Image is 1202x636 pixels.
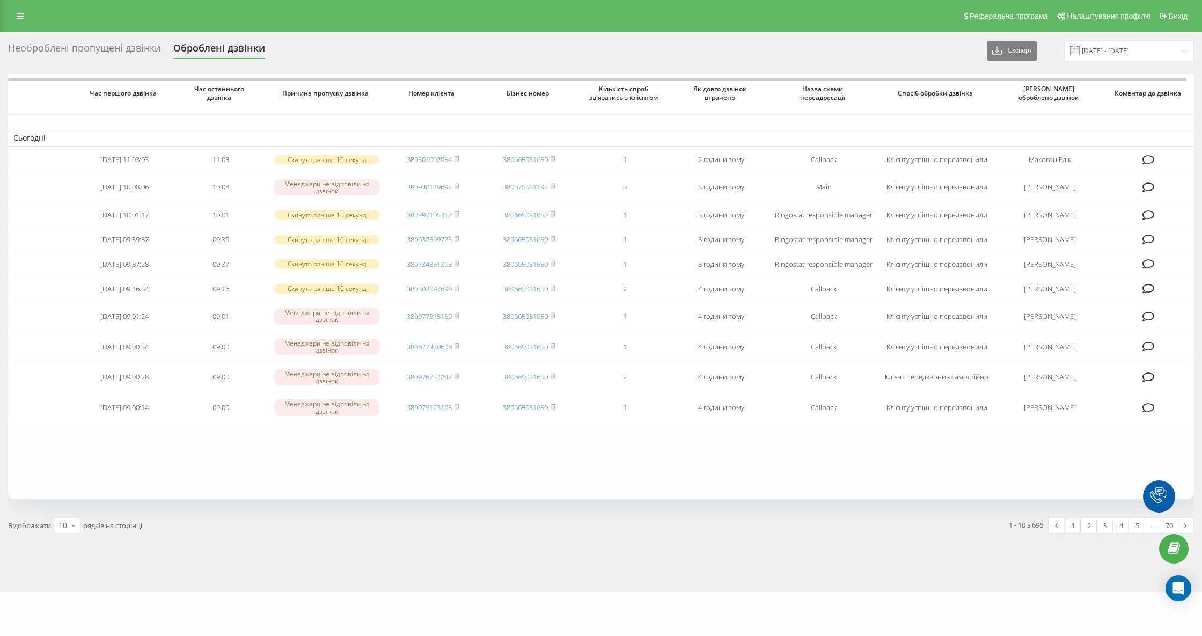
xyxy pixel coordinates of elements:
[173,277,269,300] td: 09:16
[995,253,1105,275] td: [PERSON_NAME]
[995,149,1105,171] td: Макогон Едік
[1129,518,1145,533] a: 5
[503,210,548,220] a: 380665031650
[769,363,878,391] td: Callback
[395,89,472,98] span: Номер клієнта
[577,277,673,300] td: 2
[173,253,269,275] td: 09:37
[77,333,173,361] td: [DATE] 09:00:34
[274,369,380,385] div: Менеджери не відповіли на дзвінок
[769,277,878,300] td: Callback
[279,89,374,98] span: Причина пропуску дзвінка
[490,89,567,98] span: Бізнес номер
[77,228,173,251] td: [DATE] 09:39:57
[274,259,380,268] div: Скинуто раніше 10 секунд
[503,311,548,321] a: 380665031650
[769,228,878,251] td: Ringostat responsible manager
[878,228,995,251] td: Клієнту успішно передзвонили
[1145,518,1161,533] div: …
[503,284,548,294] a: 380665031650
[577,333,673,361] td: 1
[995,393,1105,422] td: [PERSON_NAME]
[577,302,673,331] td: 1
[673,149,769,171] td: 2 години тому
[1009,520,1043,530] div: 1 - 10 з 696
[995,302,1105,331] td: [PERSON_NAME]
[173,302,269,331] td: 09:01
[769,302,878,331] td: Callback
[769,253,878,275] td: Ringostat responsible manager
[77,173,173,202] td: [DATE] 10:08:06
[577,228,673,251] td: 1
[274,284,380,293] div: Скинуто раніше 10 секунд
[173,173,269,202] td: 10:08
[83,521,142,530] span: рядків на сторінці
[769,203,878,226] td: Ringostat responsible manager
[673,393,769,422] td: 4 години тому
[407,155,452,164] a: 380501092054
[274,155,380,164] div: Скинуто раніше 10 секунд
[407,235,452,244] a: 380632599773
[577,253,673,275] td: 1
[8,130,1194,146] td: Сьогодні
[673,302,769,331] td: 4 години тому
[577,363,673,391] td: 2
[274,308,380,324] div: Менеджери не відповіли на дзвінок
[77,149,173,171] td: [DATE] 11:03:03
[779,85,868,101] span: Назва схеми переадресації
[889,89,984,98] span: Спосіб обробки дзвінка
[1161,518,1177,533] a: 70
[407,403,452,412] a: 380979123105
[407,210,452,220] a: 380997105317
[587,85,663,101] span: Кількість спроб зв'язатись з клієнтом
[274,210,380,220] div: Скинуто раніше 10 секунд
[173,393,269,422] td: 09:00
[1169,12,1188,20] span: Вихід
[173,333,269,361] td: 09:00
[274,339,380,355] div: Менеджери не відповіли на дзвінок
[503,372,548,382] a: 380665031650
[407,372,452,382] a: 380976757247
[577,173,673,202] td: 5
[683,85,759,101] span: Як довго дзвінок втрачено
[173,363,269,391] td: 09:00
[995,228,1105,251] td: [PERSON_NAME]
[995,203,1105,226] td: [PERSON_NAME]
[503,259,548,269] a: 380665031650
[673,277,769,300] td: 4 години тому
[407,311,452,321] a: 380977315159
[995,333,1105,361] td: [PERSON_NAME]
[673,333,769,361] td: 4 години тому
[182,85,259,101] span: Час останнього дзвінка
[878,277,995,300] td: Клієнту успішно передзвонили
[769,149,878,171] td: Callback
[274,235,380,244] div: Скинуто раніше 10 секунд
[274,179,380,195] div: Менеджери не відповіли на дзвінок
[995,277,1105,300] td: [PERSON_NAME]
[878,333,995,361] td: Клієнту успішно передзвонили
[878,393,995,422] td: Клієнту успішно передзвонили
[173,42,265,59] div: Оброблені дзвінки
[86,89,163,98] span: Час першого дзвінка
[673,253,769,275] td: 3 години тому
[769,173,878,202] td: Main
[58,520,67,531] div: 10
[878,302,995,331] td: Клієнту успішно передзвонили
[1067,12,1150,20] span: Налаштування профілю
[407,342,452,352] a: 380677370606
[77,253,173,275] td: [DATE] 09:37:28
[407,182,452,192] a: 380930119692
[503,155,548,164] a: 380665031650
[1097,518,1113,533] a: 3
[1113,518,1129,533] a: 4
[173,228,269,251] td: 09:39
[503,342,548,352] a: 380665031650
[503,182,548,192] a: 380675531192
[173,149,269,171] td: 11:03
[77,203,173,226] td: [DATE] 10:01:17
[1065,518,1081,533] a: 1
[1166,575,1191,601] div: Open Intercom Messenger
[77,302,173,331] td: [DATE] 09:01:24
[577,393,673,422] td: 1
[577,149,673,171] td: 1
